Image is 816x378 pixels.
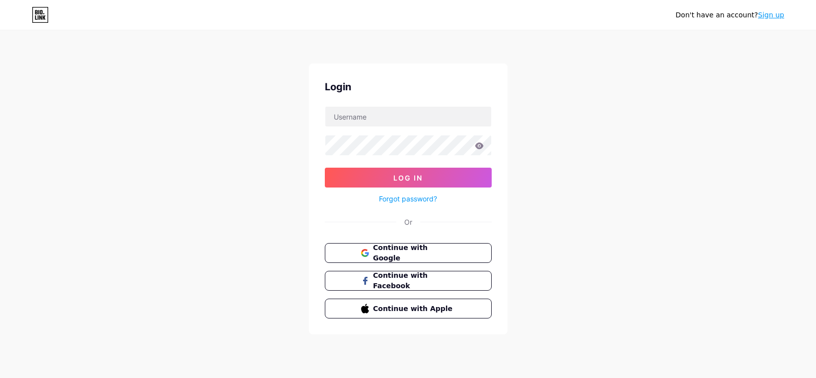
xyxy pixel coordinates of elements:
[325,299,492,318] button: Continue with Apple
[404,217,412,227] div: Or
[675,10,784,20] div: Don't have an account?
[373,243,455,263] span: Continue with Google
[325,243,492,263] button: Continue with Google
[379,193,437,204] a: Forgot password?
[325,107,491,126] input: Username
[325,271,492,291] button: Continue with Facebook
[325,168,492,188] button: Log In
[373,304,455,314] span: Continue with Apple
[758,11,784,19] a: Sign up
[373,270,455,291] span: Continue with Facebook
[325,79,492,94] div: Login
[393,174,423,182] span: Log In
